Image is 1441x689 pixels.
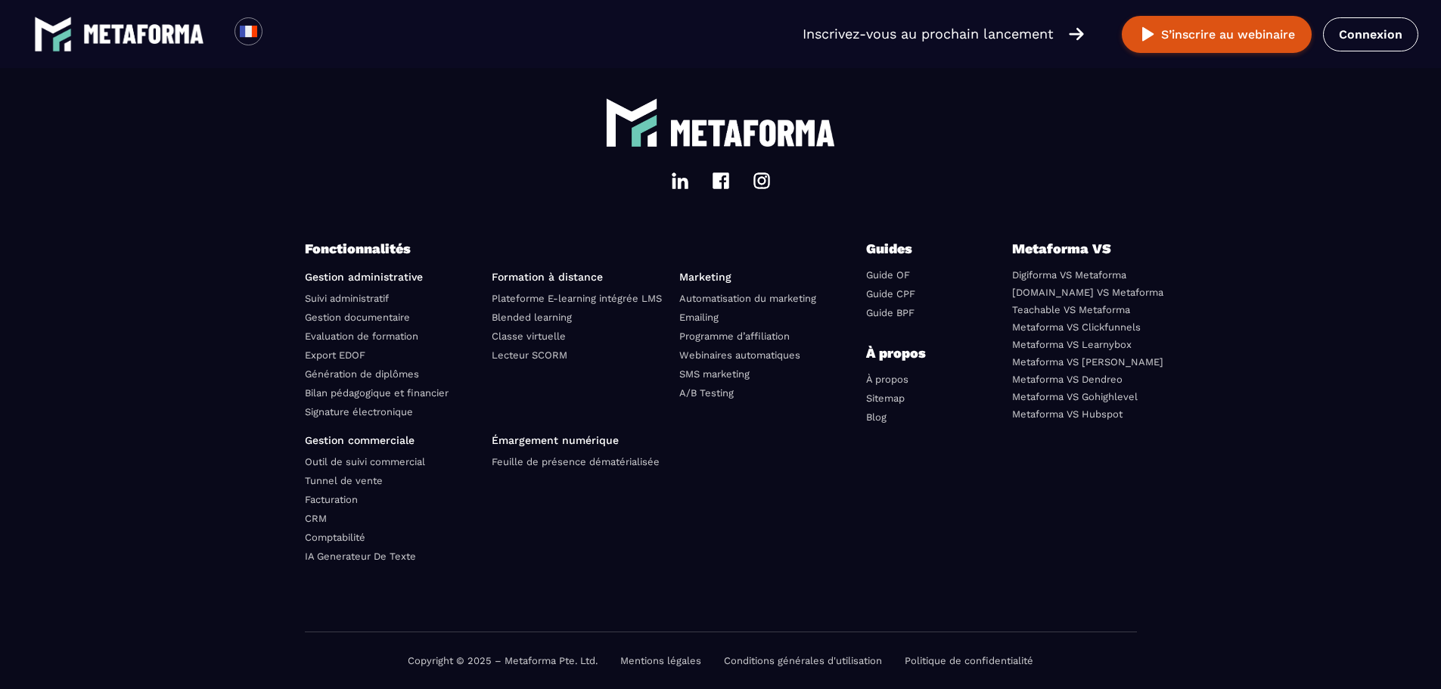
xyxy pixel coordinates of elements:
[305,368,419,380] a: Génération de diplômes
[492,312,572,323] a: Blended learning
[305,475,383,486] a: Tunnel de vente
[34,15,72,53] img: logo
[866,343,957,364] p: À propos
[305,513,327,524] a: CRM
[679,368,750,380] a: SMS marketing
[724,655,882,666] a: Conditions générales d'utilisation
[712,172,730,190] img: facebook
[866,288,915,299] a: Guide CPF
[305,238,867,259] p: Fonctionnalités
[1012,287,1163,298] a: [DOMAIN_NAME] VS Metaforma
[679,271,856,283] p: Marketing
[305,551,416,562] a: IA Generateur De Texte
[1012,374,1123,385] a: Metaforma VS Dendreo
[671,172,689,190] img: linkedin
[305,406,413,417] a: Signature électronique
[679,331,790,342] a: Programme d’affiliation
[620,655,701,666] a: Mentions légales
[1012,238,1137,259] p: Metaforma VS
[1012,304,1130,315] a: Teachable VS Metaforma
[305,456,425,467] a: Outil de suivi commercial
[1012,408,1123,420] a: Metaforma VS Hubspot
[753,172,771,190] img: instagram
[1323,17,1418,51] a: Connexion
[866,411,887,423] a: Blog
[679,349,800,361] a: Webinaires automatiques
[408,655,598,666] p: Copyright © 2025 – Metaforma Pte. Ltd.
[1012,269,1126,281] a: Digiforma VS Metaforma
[262,17,300,51] div: Search for option
[305,293,389,304] a: Suivi administratif
[83,24,204,44] img: logo
[492,456,660,467] a: Feuille de présence dématérialisée
[305,494,358,505] a: Facturation
[866,307,915,318] a: Guide BPF
[866,269,910,281] a: Guide OF
[1012,321,1141,333] a: Metaforma VS Clickfunnels
[1012,391,1138,402] a: Metaforma VS Gohighlevel
[605,96,658,149] img: logo
[1122,16,1312,53] button: S’inscrire au webinaire
[679,312,719,323] a: Emailing
[492,331,566,342] a: Classe virtuelle
[1138,25,1157,44] img: play
[275,25,287,43] input: Search for option
[305,349,365,361] a: Export EDOF
[305,532,365,543] a: Comptabilité
[803,23,1054,45] p: Inscrivez-vous au prochain lancement
[905,655,1033,666] a: Politique de confidentialité
[492,349,567,361] a: Lecteur SCORM
[305,331,418,342] a: Evaluation de formation
[305,387,449,399] a: Bilan pédagogique et financier
[492,271,668,283] p: Formation à distance
[679,293,816,304] a: Automatisation du marketing
[239,22,258,41] img: fr
[305,434,481,446] p: Gestion commerciale
[866,393,905,404] a: Sitemap
[866,374,908,385] a: À propos
[679,387,734,399] a: A/B Testing
[1012,339,1132,350] a: Metaforma VS Learnybox
[1069,26,1084,42] img: arrow-right
[866,238,957,259] p: Guides
[492,434,668,446] p: Émargement numérique
[305,271,481,283] p: Gestion administrative
[305,312,410,323] a: Gestion documentaire
[1012,356,1163,368] a: Metaforma VS [PERSON_NAME]
[669,119,836,147] img: logo
[492,293,662,304] a: Plateforme E-learning intégrée LMS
